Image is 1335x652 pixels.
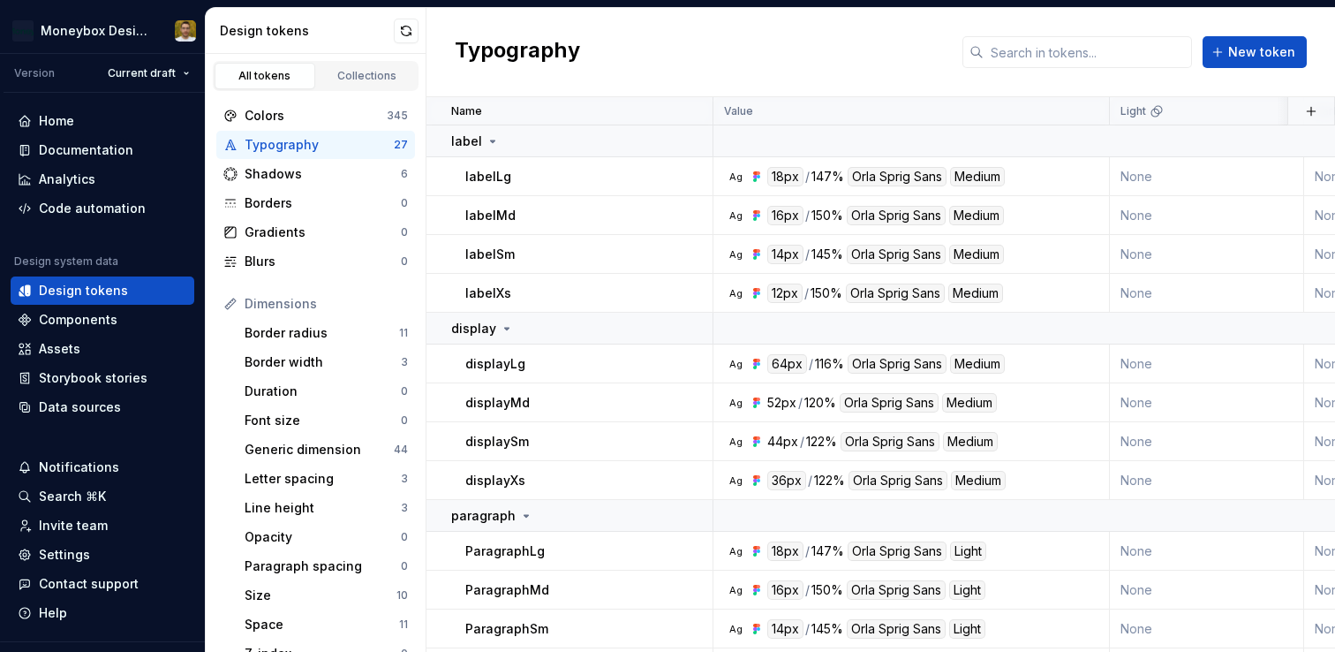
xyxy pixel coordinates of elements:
a: Assets [11,335,194,363]
div: Medium [950,354,1005,374]
div: 10 [396,588,408,603]
div: Medium [948,284,1003,303]
p: labelSm [465,246,515,263]
div: All tokens [221,69,309,83]
div: / [805,580,810,600]
p: labelLg [465,168,511,186]
a: Shadows6 [216,160,415,188]
div: 116% [815,354,844,374]
div: Home [39,112,74,130]
td: None [1110,345,1304,383]
div: 14px [767,245,803,264]
div: / [805,542,810,561]
div: Size [245,587,396,604]
div: Design tokens [220,22,394,40]
div: Storybook stories [39,369,147,387]
td: None [1110,157,1304,196]
div: Ag [728,286,743,300]
p: Value [724,104,753,118]
div: Orla Sprig Sans [847,580,946,600]
div: 145% [811,619,843,639]
div: / [798,393,803,413]
div: Ag [728,583,743,597]
div: Letter spacing [245,470,401,488]
p: labelXs [465,284,511,302]
div: Orla Sprig Sans [847,245,946,264]
span: Current draft [108,66,176,80]
div: 147% [811,167,844,186]
div: / [808,471,812,490]
a: Home [11,107,194,135]
div: Generic dimension [245,441,394,459]
p: display [451,320,496,337]
img: Jamie [175,20,196,42]
a: Typography27 [216,131,415,159]
div: Opacity [245,528,401,546]
button: Current draft [100,61,198,86]
div: 120% [804,393,836,413]
td: None [1110,422,1304,461]
button: New token [1203,36,1307,68]
div: Components [39,311,117,329]
a: Storybook stories [11,364,194,392]
div: 150% [811,206,843,225]
a: Opacity0 [238,523,415,551]
div: Orla Sprig Sans [848,542,947,561]
p: ParagraphSm [465,620,548,638]
span: New token [1228,43,1295,61]
p: labelMd [465,207,516,224]
div: Ag [728,247,743,262]
div: Code automation [39,200,146,217]
td: None [1110,461,1304,500]
div: 0 [401,225,408,239]
td: None [1110,196,1304,235]
a: Gradients0 [216,218,415,246]
div: 122% [806,432,837,451]
div: Assets [39,340,80,358]
div: 150% [811,580,843,600]
div: 14px [767,619,803,639]
p: label [451,133,482,150]
div: 27 [394,138,408,152]
div: Version [14,66,55,80]
div: 345 [387,109,408,123]
div: Border radius [245,324,399,342]
div: Design system data [14,254,118,269]
div: Data sources [39,398,121,416]
div: / [805,167,810,186]
div: Light [950,542,986,561]
p: displayMd [465,394,530,412]
a: Code automation [11,194,194,223]
div: Ag [728,357,743,371]
div: 11 [399,326,408,340]
div: Design tokens [39,282,128,299]
div: Ag [728,474,743,488]
td: None [1110,235,1304,274]
input: Search in tokens... [984,36,1192,68]
div: Ag [728,622,743,636]
a: Border radius11 [238,319,415,347]
div: 44px [767,432,798,451]
div: Colors [245,107,387,125]
div: Moneybox Design System [41,22,154,40]
div: 0 [401,530,408,544]
a: Space11 [238,610,415,639]
div: Blurs [245,253,401,270]
div: Help [39,604,67,622]
td: None [1110,532,1304,571]
p: paragraph [451,507,516,525]
div: Settings [39,546,90,564]
div: / [805,619,810,639]
div: Orla Sprig Sans [840,393,939,413]
div: 64px [767,354,807,374]
div: Medium [951,471,1006,490]
div: 18px [767,542,803,561]
div: 3 [401,472,408,486]
a: Analytics [11,165,194,193]
p: displayLg [465,355,525,373]
div: Ag [728,544,743,558]
div: / [809,354,813,374]
div: Orla Sprig Sans [849,471,947,490]
div: Borders [245,194,401,212]
div: 147% [811,542,844,561]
